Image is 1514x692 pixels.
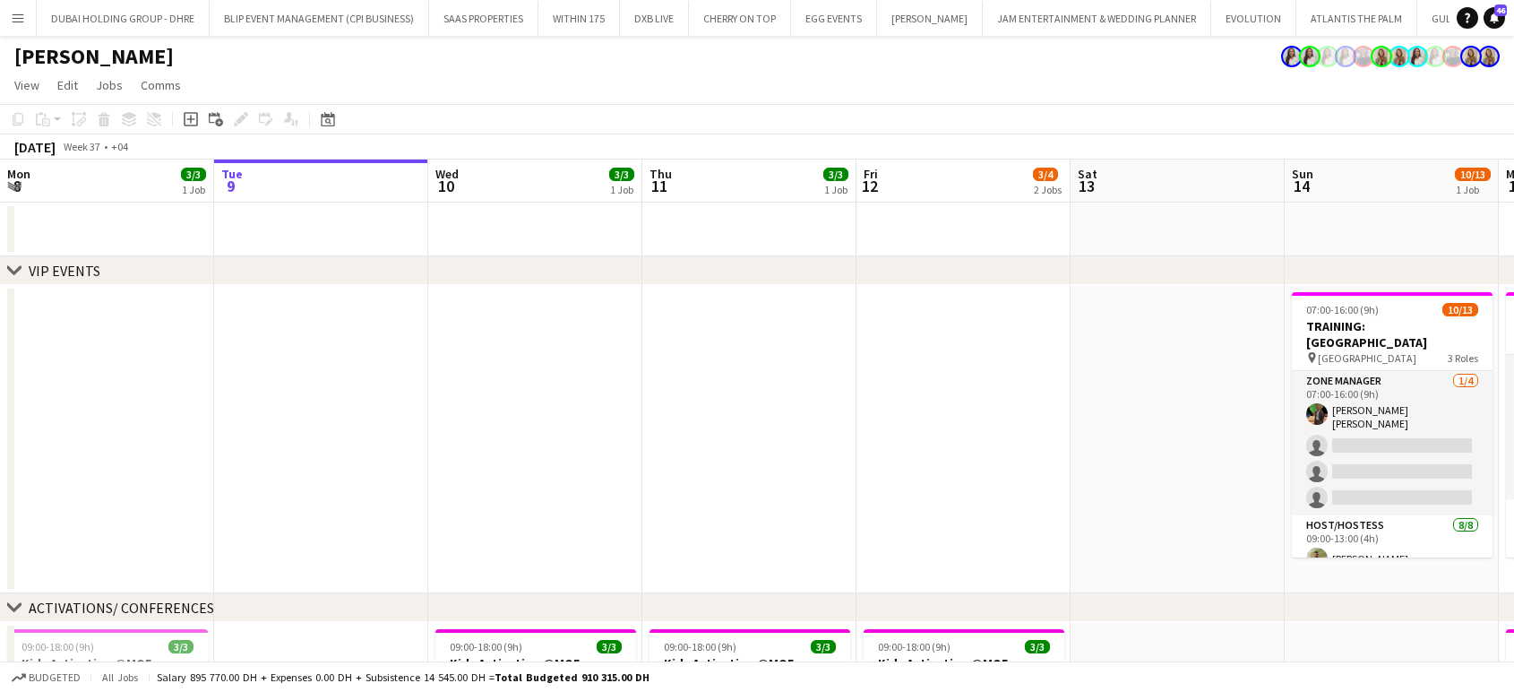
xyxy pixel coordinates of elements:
span: Total Budgeted 910 315.00 DH [495,670,649,684]
app-user-avatar: Ines de Puybaudet [1406,46,1428,67]
app-job-card: 07:00-16:00 (9h)10/13TRAINING: [GEOGRAPHIC_DATA] [GEOGRAPHIC_DATA]3 RolesZone Manager1/407:00-16:... [1292,292,1492,558]
span: [GEOGRAPHIC_DATA] [1318,351,1416,365]
span: Comms [141,77,181,93]
a: Edit [50,74,85,97]
span: Budgeted [29,671,81,684]
a: View [7,74,47,97]
button: DUBAI HOLDING GROUP - DHRE [37,1,210,36]
a: Jobs [89,74,130,97]
span: Sat [1078,166,1097,182]
span: Wed [435,166,459,182]
app-user-avatar: Ines de Puybaudet [1317,46,1338,67]
app-user-avatar: Anastasiia Iemelianova [1353,46,1374,67]
app-card-role: Zone Manager1/407:00-16:00 (9h)[PERSON_NAME] [PERSON_NAME] [1292,371,1492,515]
span: Mon [7,166,30,182]
div: +04 [111,140,128,153]
span: 09:00-18:00 (9h) [878,640,951,653]
span: 13 [1075,176,1097,196]
h3: Kids Activation @MOE Carrefour [7,655,208,688]
span: Sun [1292,166,1313,182]
div: VIP EVENTS [29,262,100,280]
span: 8 [4,176,30,196]
button: DXB LIVE [620,1,689,36]
span: 3/3 [597,640,622,653]
span: Edit [57,77,78,93]
span: 46 [1494,4,1507,16]
button: Budgeted [9,668,83,688]
span: 3/3 [1025,640,1050,653]
span: 3/3 [811,640,836,653]
span: 12 [861,176,878,196]
div: Salary 895 770.00 DH + Expenses 0.00 DH + Subsistence 14 545.00 DH = [157,670,649,684]
app-user-avatar: Ines de Puybaudet [1335,46,1356,67]
span: Fri [864,166,878,182]
div: 2 Jobs [1034,183,1062,196]
button: [PERSON_NAME] [877,1,983,36]
span: 3/3 [168,640,194,653]
a: 46 [1484,7,1505,29]
div: 1 Job [182,183,205,196]
div: 1 Job [610,183,633,196]
div: 1 Job [1456,183,1490,196]
h3: Kids Activation @MOE Carrefour [864,655,1064,688]
button: ATLANTIS THE PALM [1296,1,1417,36]
button: WITHIN 175 [538,1,620,36]
span: 11 [647,176,672,196]
div: 1 Job [824,183,847,196]
span: 3/3 [823,168,848,181]
span: 3/3 [609,168,634,181]
button: CHERRY ON TOP [689,1,791,36]
span: 09:00-18:00 (9h) [450,640,522,653]
span: View [14,77,39,93]
h1: [PERSON_NAME] [14,43,174,70]
h3: Kids Activation @MOE Carrefour [435,655,636,688]
span: 9 [219,176,243,196]
div: ACTIVATIONS/ CONFERENCES [29,599,214,617]
button: JAM ENTERTAINMENT & WEDDING PLANNER [983,1,1211,36]
app-user-avatar: Ines de Puybaudet [1281,46,1303,67]
app-user-avatar: Viviane Melatti [1389,46,1410,67]
span: 3/4 [1033,168,1058,181]
span: 10/13 [1455,168,1491,181]
span: Thu [649,166,672,182]
span: 3/3 [181,168,206,181]
h3: Kids Activation @MOE Carrefour [649,655,850,688]
app-user-avatar: Viviane Melatti [1460,46,1482,67]
a: Comms [133,74,188,97]
app-user-avatar: Viviane Melatti [1371,46,1392,67]
span: 14 [1289,176,1313,196]
app-user-avatar: Ines de Puybaudet [1424,46,1446,67]
div: [DATE] [14,138,56,156]
button: EVOLUTION [1211,1,1296,36]
button: SAAS PROPERTIES [429,1,538,36]
span: Week 37 [59,140,104,153]
span: 3 Roles [1448,351,1478,365]
span: 10 [433,176,459,196]
span: 09:00-18:00 (9h) [664,640,736,653]
button: BLIP EVENT MANAGEMENT (CPI BUSINESS) [210,1,429,36]
span: All jobs [99,670,142,684]
span: 07:00-16:00 (9h) [1306,303,1379,316]
app-user-avatar: Viviane Melatti [1478,46,1500,67]
span: 10/13 [1442,303,1478,316]
span: 09:00-18:00 (9h) [22,640,94,653]
button: EGG EVENTS [791,1,877,36]
span: Tue [221,166,243,182]
app-user-avatar: Ines de Puybaudet [1299,46,1320,67]
h3: TRAINING: [GEOGRAPHIC_DATA] [1292,318,1492,350]
app-user-avatar: Anastasiia Iemelianova [1442,46,1464,67]
span: Jobs [96,77,123,93]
